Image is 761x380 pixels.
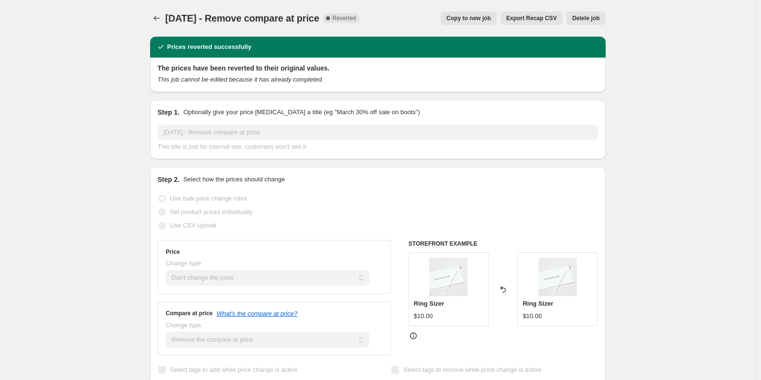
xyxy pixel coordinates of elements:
button: Delete job [566,12,605,25]
span: Use CSV upload [170,222,216,229]
span: Ring Sizer [523,300,553,307]
span: Set product prices individually [170,208,253,215]
span: Ring Sizer [414,300,445,307]
span: Change type [166,260,201,267]
h2: The prices have been reverted to their original values. [158,63,598,73]
span: Select tags to remove while price change is active [403,366,541,373]
span: Export Recap CSV [506,14,557,22]
h2: Step 1. [158,107,180,117]
img: Ring_20sizer_80x.jpg [539,258,577,296]
span: Delete job [572,14,599,22]
div: $10.00 [414,311,433,321]
img: Ring_20sizer_80x.jpg [429,258,468,296]
button: What's the compare at price? [217,310,298,317]
button: Export Recap CSV [501,12,562,25]
button: Price change jobs [150,12,164,25]
span: Copy to new job [446,14,491,22]
h6: STOREFRONT EXAMPLE [409,240,598,248]
span: Use bulk price change rules [170,195,247,202]
h2: Prices reverted successfully [167,42,252,52]
input: 30% off holiday sale [158,125,598,140]
h2: Step 2. [158,175,180,184]
span: Select tags to add while price change is active [170,366,298,373]
span: This title is just for internal use, customers won't see it [158,143,306,150]
span: Change type [166,321,201,329]
button: Copy to new job [441,12,497,25]
p: Optionally give your price [MEDICAL_DATA] a title (eg "March 30% off sale on boots") [183,107,420,117]
p: Select how the prices should change [183,175,285,184]
span: [DATE] - Remove compare at price [165,13,319,24]
h3: Price [166,248,180,256]
i: This job cannot be edited because it has already completed. [158,76,324,83]
div: $10.00 [523,311,542,321]
span: Reverted [333,14,356,22]
h3: Compare at price [166,309,213,317]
